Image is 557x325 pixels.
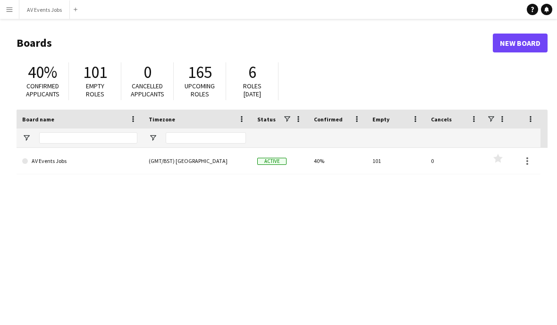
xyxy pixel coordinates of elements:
span: 165 [188,62,212,83]
a: AV Events Jobs [22,148,137,174]
h1: Boards [17,36,493,50]
a: New Board [493,34,548,52]
span: Cancels [431,116,452,123]
span: Empty [372,116,389,123]
div: 101 [367,148,425,174]
span: 0 [143,62,152,83]
span: Active [257,158,287,165]
span: Roles [DATE] [243,82,262,98]
span: Confirmed applicants [26,82,59,98]
span: Upcoming roles [185,82,215,98]
input: Timezone Filter Input [166,132,246,144]
div: 0 [425,148,484,174]
span: Status [257,116,276,123]
span: 101 [83,62,107,83]
span: Cancelled applicants [131,82,164,98]
span: Empty roles [86,82,104,98]
button: AV Events Jobs [19,0,70,19]
div: 40% [308,148,367,174]
span: 40% [28,62,57,83]
span: Board name [22,116,54,123]
button: Open Filter Menu [22,134,31,142]
span: Confirmed [314,116,343,123]
span: 6 [248,62,256,83]
div: (GMT/BST) [GEOGRAPHIC_DATA] [143,148,252,174]
input: Board name Filter Input [39,132,137,144]
button: Open Filter Menu [149,134,157,142]
span: Timezone [149,116,175,123]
